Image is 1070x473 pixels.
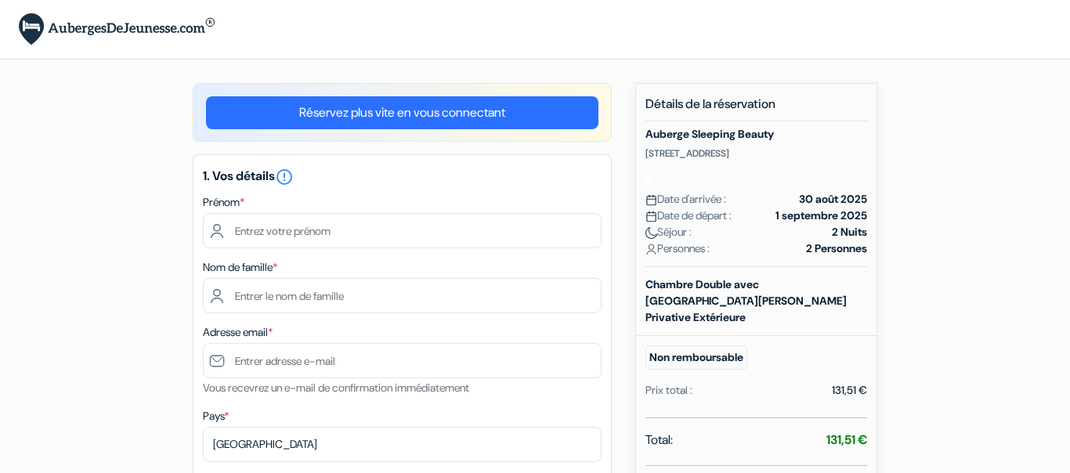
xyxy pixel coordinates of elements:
input: Entrer le nom de famille [203,278,602,313]
span: Personnes : [645,240,710,257]
img: AubergesDeJeunesse.com [19,13,215,45]
h5: Auberge Sleeping Beauty [645,128,867,141]
label: Adresse email [203,324,273,341]
img: user_icon.svg [645,244,657,255]
span: Séjour : [645,224,692,240]
strong: 2 Personnes [806,240,867,257]
a: error_outline [275,168,294,184]
label: Nom de famille [203,259,277,276]
div: 131,51 € [832,382,867,399]
div: Prix total : [645,382,692,399]
h5: Détails de la réservation [645,96,867,121]
img: calendar.svg [645,211,657,222]
input: Entrer adresse e-mail [203,343,602,378]
strong: 30 août 2025 [799,191,867,208]
small: Vous recevrez un e-mail de confirmation immédiatement [203,381,469,395]
span: Total: [645,431,673,450]
b: Chambre Double avec [GEOGRAPHIC_DATA][PERSON_NAME] Privative Extérieure [645,277,847,324]
input: Entrez votre prénom [203,213,602,248]
span: Date de départ : [645,208,732,224]
img: calendar.svg [645,194,657,206]
label: Prénom [203,194,244,211]
strong: 131,51 € [826,431,867,448]
strong: 1 septembre 2025 [775,208,867,224]
small: Non remboursable [645,345,747,370]
img: moon.svg [645,227,657,239]
label: Pays [203,408,229,424]
i: error_outline [275,168,294,186]
a: Réservez plus vite en vous connectant [206,96,598,129]
strong: 2 Nuits [832,224,867,240]
span: Date d'arrivée : [645,191,726,208]
h5: 1. Vos détails [203,168,602,186]
p: [STREET_ADDRESS] [645,147,867,160]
